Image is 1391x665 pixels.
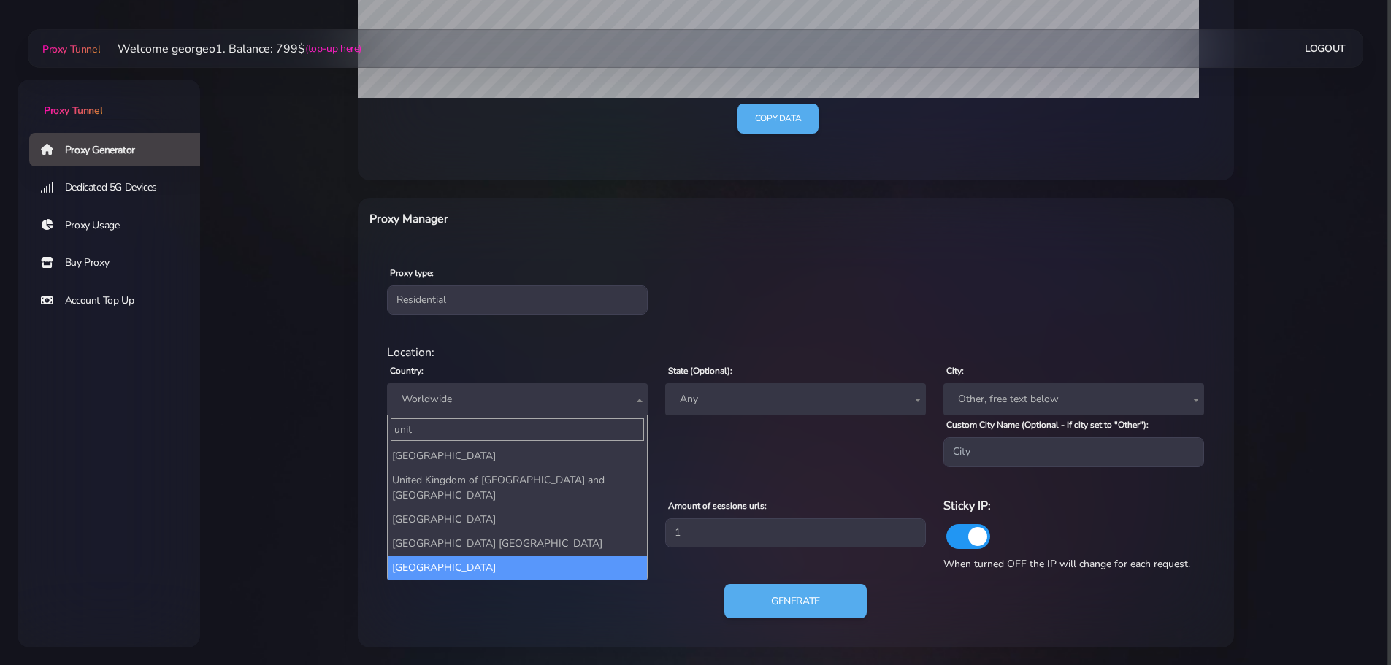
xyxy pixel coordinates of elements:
[100,40,361,58] li: Welcome georgeo1. Balance: 799$
[390,364,424,377] label: Country:
[388,531,647,556] li: [GEOGRAPHIC_DATA] [GEOGRAPHIC_DATA]
[668,499,767,512] label: Amount of sessions urls:
[946,364,964,377] label: City:
[29,133,212,166] a: Proxy Generator
[18,80,200,118] a: Proxy Tunnel
[387,383,648,415] span: Worldwide
[946,418,1149,431] label: Custom City Name (Optional - If city set to "Other"):
[305,41,361,56] a: (top-up here)
[391,418,644,441] input: Search
[943,496,1204,515] h6: Sticky IP:
[668,364,732,377] label: State (Optional):
[378,344,1214,361] div: Location:
[44,104,102,118] span: Proxy Tunnel
[42,42,100,56] span: Proxy Tunnel
[674,389,917,410] span: Any
[29,171,212,204] a: Dedicated 5G Devices
[388,468,647,507] li: United Kingdom of [GEOGRAPHIC_DATA] and [GEOGRAPHIC_DATA]
[378,479,1214,496] div: Proxy Settings:
[1305,35,1346,62] a: Logout
[943,383,1204,415] span: Other, free text below
[29,246,212,280] a: Buy Proxy
[943,437,1204,466] input: City
[1320,594,1373,647] iframe: Webchat Widget
[396,389,639,410] span: Worldwide
[39,37,100,61] a: Proxy Tunnel
[952,389,1195,410] span: Other, free text below
[665,383,926,415] span: Any
[29,209,212,242] a: Proxy Usage
[29,284,212,318] a: Account Top Up
[737,104,819,134] a: Copy data
[388,556,647,580] li: [GEOGRAPHIC_DATA]
[390,266,434,280] label: Proxy type:
[724,584,867,619] button: Generate
[943,557,1190,571] span: When turned OFF the IP will change for each request.
[388,507,647,531] li: [GEOGRAPHIC_DATA]
[369,210,859,228] h6: Proxy Manager
[388,444,647,468] li: [GEOGRAPHIC_DATA]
